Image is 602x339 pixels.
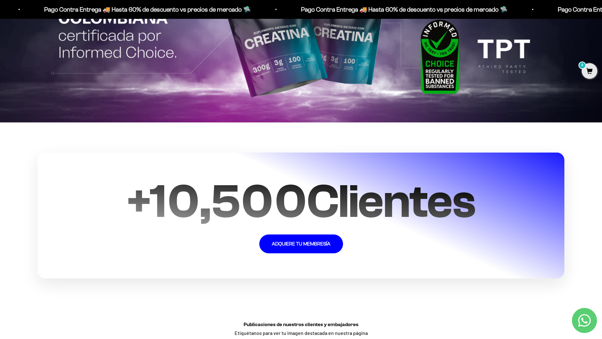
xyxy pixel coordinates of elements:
p: Pago Contra Entrega 🚚 Hasta 60% de descuento vs precios de mercado 🛸 [34,4,240,14]
span: 10,500 [149,175,307,228]
span: + Clientes [127,175,475,228]
a: ADQUIERE TU MEMBRESÍA [259,234,343,253]
h3: Publicaciones de nuestros clientes y embajadores [150,321,451,328]
a: 0 [582,68,597,75]
p: Pago Contra Entrega 🚚 Hasta 60% de descuento vs precios de mercado 🛸 [290,4,497,14]
mark: 0 [578,62,586,69]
